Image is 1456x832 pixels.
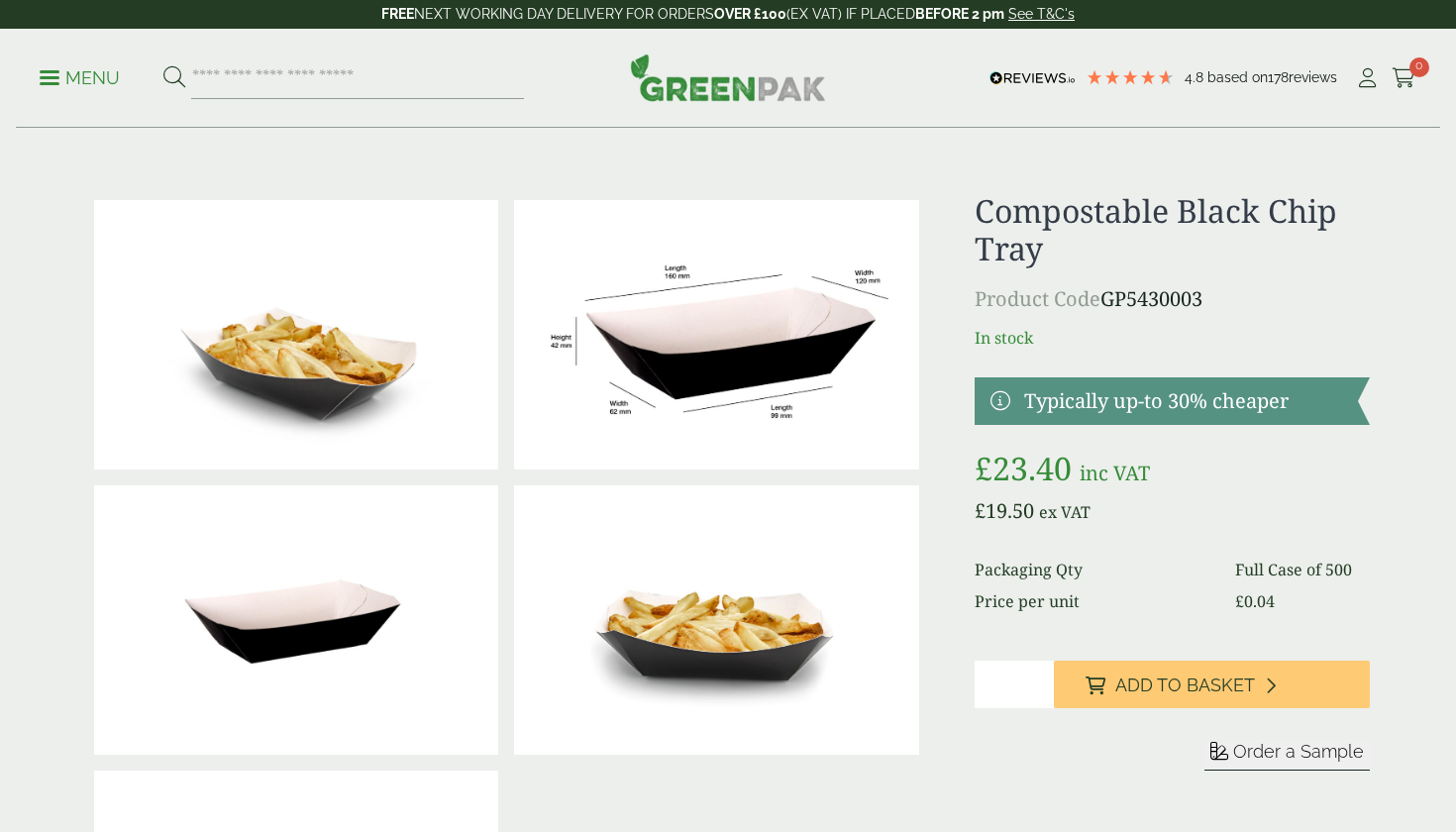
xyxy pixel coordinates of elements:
[975,447,992,489] span: £
[1115,675,1255,696] span: Add to Basket
[1289,69,1337,85] span: reviews
[714,6,786,22] strong: OVER £100
[1235,590,1275,612] bdi: 0.04
[1233,741,1364,762] span: Order a Sample
[975,497,986,524] span: £
[975,447,1072,489] bdi: 23.40
[381,6,414,22] strong: FREE
[1268,69,1289,85] span: 178
[1080,460,1150,486] span: inc VAT
[975,284,1370,314] p: GP5430003
[94,485,498,755] img: Compostable Black Chip Tray 0
[94,200,498,469] img: Black Chip Tray
[975,326,1370,350] p: In stock
[1235,558,1370,581] dd: Full Case of 500
[1235,590,1244,612] span: £
[1207,69,1268,85] span: Based on
[975,285,1100,312] span: Product Code
[1086,68,1175,86] div: 4.78 Stars
[1008,6,1075,22] a: See T&C's
[1392,63,1416,93] a: 0
[40,66,120,86] a: Menu
[975,497,1034,524] bdi: 19.50
[1392,68,1416,88] i: Cart
[514,200,918,469] img: ChipTray_black
[40,66,120,90] p: Menu
[514,485,918,755] img: IMG_5672
[975,192,1370,268] h1: Compostable Black Chip Tray
[1039,501,1091,523] span: ex VAT
[915,6,1004,22] strong: BEFORE 2 pm
[1355,68,1380,88] i: My Account
[1204,740,1370,771] button: Order a Sample
[1185,69,1207,85] span: 4.8
[630,53,826,101] img: GreenPak Supplies
[989,71,1076,85] img: REVIEWS.io
[1409,57,1429,77] span: 0
[975,558,1212,581] dt: Packaging Qty
[1054,661,1370,708] button: Add to Basket
[975,589,1212,613] dt: Price per unit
